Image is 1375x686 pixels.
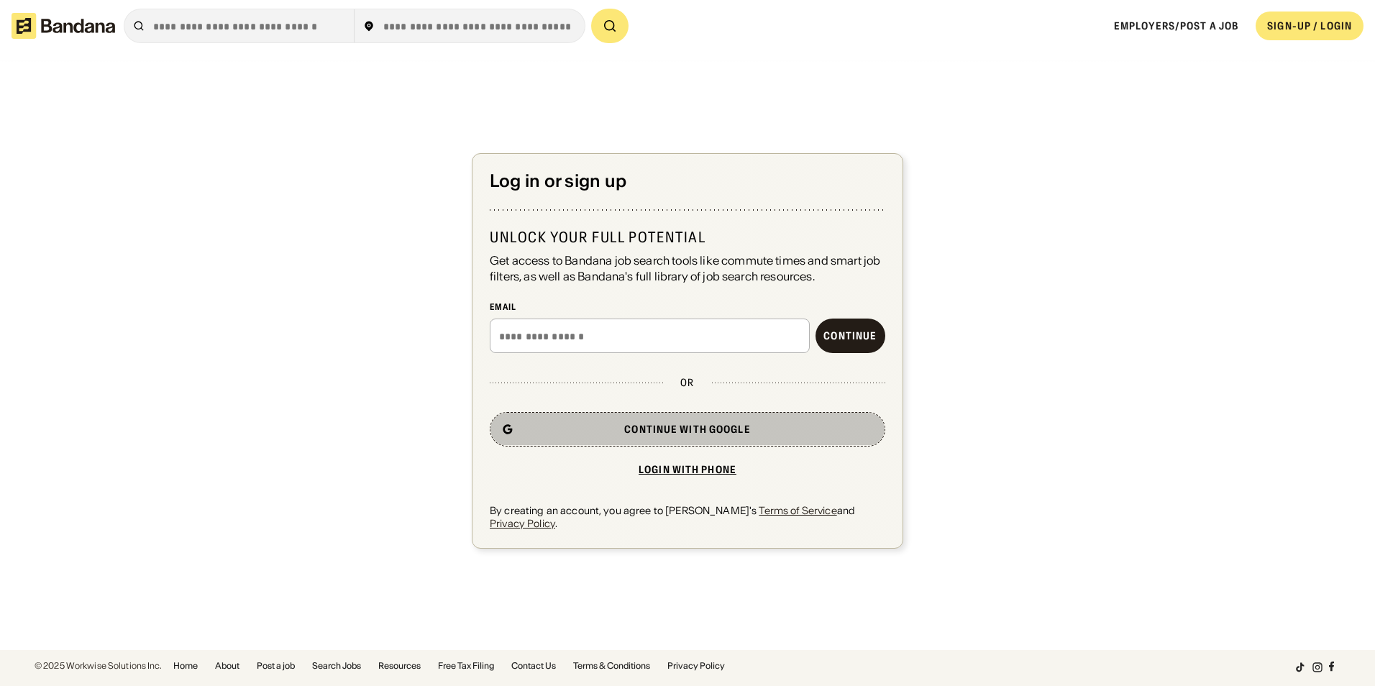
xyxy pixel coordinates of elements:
div: Unlock your full potential [490,228,885,247]
div: SIGN-UP / LOGIN [1267,19,1352,32]
img: Bandana logotype [12,13,115,39]
a: Privacy Policy [667,662,725,670]
div: or [680,376,694,389]
div: By creating an account, you agree to [PERSON_NAME]'s and . [490,504,885,530]
div: Continue with Google [624,424,750,434]
a: Contact Us [511,662,556,670]
div: © 2025 Workwise Solutions Inc. [35,662,162,670]
a: Privacy Policy [490,517,555,530]
div: Login with phone [639,465,736,475]
a: Home [173,662,198,670]
a: Resources [378,662,421,670]
a: Employers/Post a job [1114,19,1238,32]
div: Continue [823,331,877,341]
a: Terms & Conditions [573,662,650,670]
div: Email [490,301,885,313]
a: Post a job [257,662,295,670]
div: Get access to Bandana job search tools like commute times and smart job filters, as well as Banda... [490,252,885,285]
a: About [215,662,239,670]
a: Free Tax Filing [438,662,494,670]
div: Log in or sign up [490,171,885,192]
a: Terms of Service [759,504,836,517]
a: Search Jobs [312,662,361,670]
